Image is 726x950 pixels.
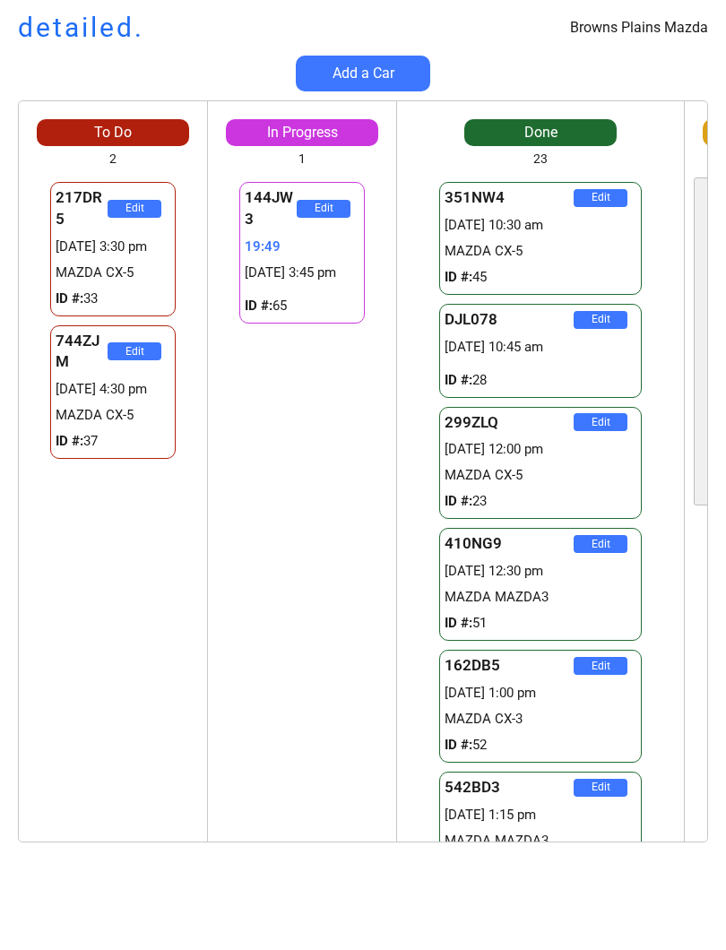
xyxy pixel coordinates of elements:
div: 1 [298,151,306,168]
button: Edit [108,200,161,218]
div: 410NG9 [445,533,574,555]
button: Add a Car [296,56,430,91]
div: MAZDA MAZDA3 [445,588,636,607]
button: Edit [574,189,627,207]
div: MAZDA CX-5 [56,263,170,282]
div: [DATE] 3:45 pm [245,263,359,282]
button: Edit [297,200,350,218]
div: 744ZJM [56,331,108,374]
div: [DATE] 1:15 pm [445,806,636,825]
div: 45 [445,268,636,287]
div: 33 [56,289,170,308]
button: Edit [574,657,627,675]
div: 52 [445,736,636,755]
div: [DATE] 3:30 pm [56,237,170,256]
div: DJL078 [445,309,574,331]
div: [DATE] 12:00 pm [445,440,636,459]
div: 217DR5 [56,187,108,230]
strong: ID #: [56,433,83,449]
strong: ID #: [445,372,472,388]
div: MAZDA CX-5 [56,406,170,425]
div: [DATE] 1:00 pm [445,684,636,703]
div: [DATE] 12:30 pm [445,562,636,581]
div: 23 [533,151,548,168]
div: [DATE] 10:30 am [445,216,636,235]
div: 19:49 [245,237,359,256]
strong: ID #: [445,615,472,631]
button: Edit [574,311,627,329]
div: MAZDA MAZDA3 [445,832,636,851]
button: Edit [108,342,161,360]
div: 542BD3 [445,777,574,799]
div: 65 [245,297,359,315]
div: 2 [109,151,117,168]
div: [DATE] 4:30 pm [56,380,170,399]
div: To Do [37,123,189,142]
div: 144JW3 [245,187,297,230]
strong: ID #: [245,298,272,314]
div: 351NW4 [445,187,574,209]
strong: ID #: [445,493,472,509]
div: Done [464,123,617,142]
h1: detailed. [18,9,144,47]
div: 162DB5 [445,655,574,677]
div: In Progress [226,123,378,142]
strong: ID #: [56,290,83,307]
div: 299ZLQ [445,412,574,434]
button: Edit [574,779,627,797]
strong: ID #: [445,737,472,753]
div: 37 [56,432,170,451]
div: [DATE] 10:45 am [445,338,636,357]
div: 28 [445,371,636,390]
div: Browns Plains Mazda [570,18,708,38]
div: 23 [445,492,636,511]
div: MAZDA CX-3 [445,710,636,729]
button: Edit [574,413,627,431]
strong: ID #: [445,269,472,285]
div: 51 [445,614,636,633]
div: MAZDA CX-5 [445,242,636,261]
button: Edit [574,535,627,553]
div: MAZDA CX-5 [445,466,636,485]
